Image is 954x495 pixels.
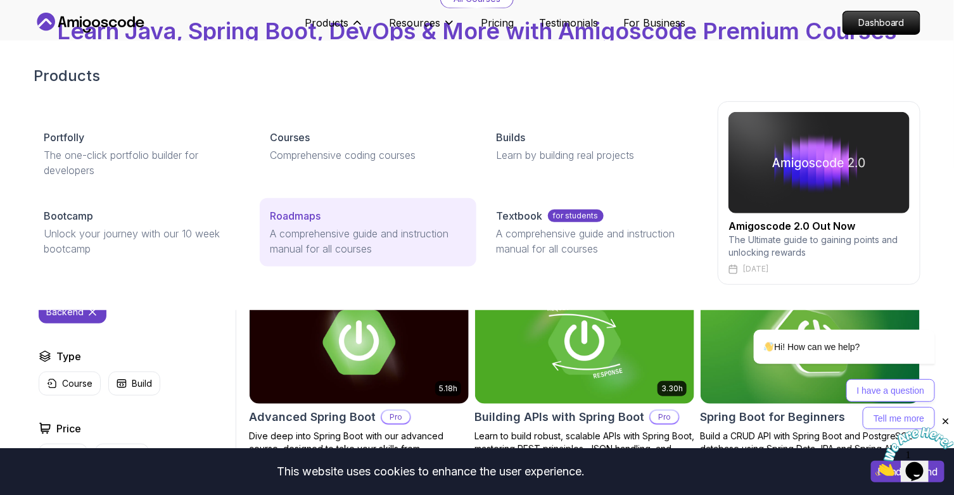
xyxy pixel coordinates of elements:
[843,11,920,34] p: Dashboard
[260,198,476,266] a: RoadmapsA comprehensive guide and instruction manual for all courses
[44,147,239,178] p: The one-click portfolio builder for developers
[623,15,685,30] a: For Business
[270,208,321,223] p: Roadmaps
[475,281,694,404] img: Building APIs with Spring Boot card
[487,120,703,173] a: BuildsLearn by building real projects
[34,198,250,266] a: BootcampUnlock your journey with our 10 week bootcamp
[95,444,149,468] button: Free
[481,15,514,30] a: Pricing
[701,281,920,404] img: Spring Boot for Beginners card
[260,120,476,173] a: CoursesComprehensive coding courses
[10,458,852,486] div: This website uses cookies to enhance the user experience.
[661,384,683,394] p: 3.30h
[56,421,81,436] h2: Price
[108,372,160,396] button: Build
[305,15,364,41] button: Products
[132,377,152,390] p: Build
[497,147,692,163] p: Learn by building real projects
[728,112,910,213] img: amigoscode 2.0
[44,208,93,223] p: Bootcamp
[44,130,84,145] p: Portfolly
[713,230,941,438] iframe: chat widget
[487,198,703,266] a: Textbookfor studentsA comprehensive guide and instruction manual for all courses
[875,416,954,476] iframe: chat widget
[305,15,348,30] p: Products
[497,226,692,256] p: A comprehensive guide and instruction manual for all courses
[249,280,469,468] a: Advanced Spring Boot card5.18hAdvanced Spring BootProDive deep into Spring Boot with our advanced...
[474,430,695,468] p: Learn to build robust, scalable APIs with Spring Boot, mastering REST principles, JSON handling, ...
[250,281,469,404] img: Advanced Spring Boot card
[728,218,910,234] h2: Amigoscode 2.0 Out Now
[34,120,250,188] a: PortfollyThe one-click portfolio builder for developers
[843,11,920,35] a: Dashboard
[249,408,376,426] h2: Advanced Spring Boot
[39,372,101,396] button: Course
[5,5,10,16] span: 1
[249,430,469,468] p: Dive deep into Spring Boot with our advanced course, designed to take your skills from intermedia...
[548,210,604,222] p: for students
[700,430,920,455] p: Build a CRUD API with Spring Boot and PostgreSQL database using Spring Data JPA and Spring AI
[497,208,543,223] p: Textbook
[700,280,920,455] a: Spring Boot for Beginners card1.67hNEWSpring Boot for BeginnersBuild a CRUD API with Spring Boot ...
[44,226,239,256] p: Unlock your journey with our 10 week bootcamp
[497,130,526,145] p: Builds
[56,349,81,364] h2: Type
[651,411,678,423] p: Pro
[474,408,644,426] h2: Building APIs with Spring Boot
[474,280,695,468] a: Building APIs with Spring Boot card3.30hBuilding APIs with Spring BootProLearn to build robust, s...
[389,15,455,41] button: Resources
[389,15,440,30] p: Resources
[718,101,920,285] a: amigoscode 2.0Amigoscode 2.0 Out NowThe Ultimate guide to gaining points and unlocking rewards[DATE]
[62,377,92,390] p: Course
[700,408,845,426] h2: Spring Boot for Beginners
[39,444,87,468] button: Pro
[46,306,84,318] p: backend
[270,226,466,256] p: A comprehensive guide and instruction manual for all courses
[539,15,598,30] a: Testimonials
[439,384,457,394] p: 5.18h
[270,147,466,163] p: Comprehensive coding courses
[39,301,106,323] button: backend
[34,66,920,86] h2: Products
[270,130,310,145] p: Courses
[382,411,410,423] p: Pro
[871,461,944,482] button: Accept cookies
